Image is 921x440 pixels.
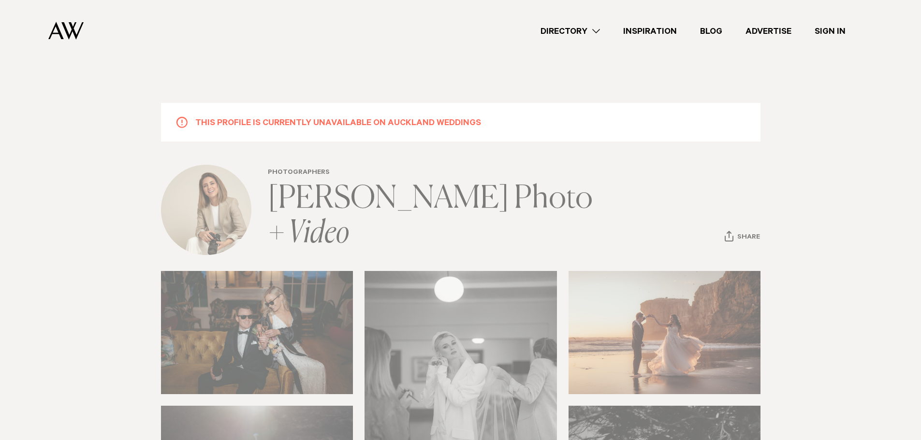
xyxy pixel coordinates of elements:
a: Directory [529,25,612,38]
a: Blog [688,25,734,38]
a: Inspiration [612,25,688,38]
img: Auckland Weddings Logo [48,22,84,40]
a: Sign In [803,25,857,38]
a: Advertise [734,25,803,38]
h5: This profile is currently unavailable on Auckland Weddings [195,116,481,128]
